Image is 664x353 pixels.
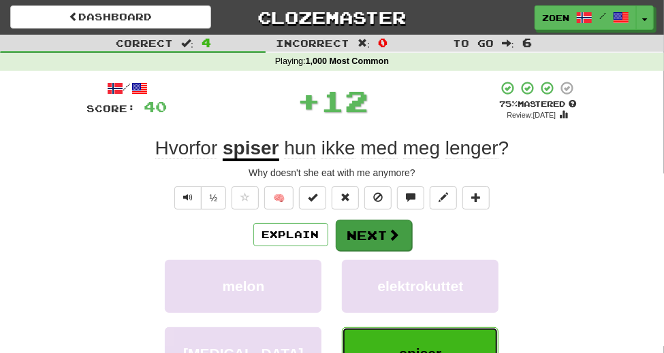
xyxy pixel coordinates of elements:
strong: 1,000 Most Common [306,56,389,66]
span: 12 [321,84,368,118]
span: melon [223,278,265,294]
span: ? [279,137,509,159]
span: 75 % [499,99,518,108]
span: Score: [87,103,136,114]
span: : [358,38,370,48]
button: Next [336,220,412,251]
div: Mastered [499,99,578,110]
span: 40 [144,98,168,115]
button: Edit sentence (alt+d) [430,186,457,209]
a: Dashboard [10,5,211,29]
span: ikke [321,137,355,159]
button: ½ [201,186,227,209]
span: 0 [378,35,388,49]
button: Favorite sentence (alt+f) [232,186,259,209]
span: To go [453,37,494,49]
span: med [361,137,398,159]
button: Reset to 0% Mastered (alt+r) [332,186,359,209]
a: Clozemaster [232,5,432,29]
span: : [502,38,514,48]
span: 6 [522,35,532,49]
button: elektrokuttet [342,260,499,313]
button: Discuss sentence (alt+u) [397,186,424,209]
div: Text-to-speech controls [172,186,227,209]
button: Set this sentence to 100% Mastered (alt+m) [299,186,326,209]
button: Explain [253,223,328,246]
span: lenger [445,137,499,159]
span: Incorrect [276,37,350,49]
button: 🧠 [264,186,294,209]
button: Play sentence audio (ctl+space) [174,186,202,209]
span: + [297,80,321,121]
u: spiser [223,137,279,161]
button: Add to collection (alt+a) [462,186,490,209]
span: : [181,38,193,48]
div: / [87,80,168,97]
span: hun [284,137,316,159]
span: Hvorfor [155,137,218,159]
div: Why doesn't she eat with me anymore? [87,166,578,180]
span: meg [403,137,440,159]
span: elektrokuttet [377,278,463,294]
span: zoen [542,12,569,24]
button: melon [165,260,321,313]
a: zoen / [535,5,637,30]
span: 4 [202,35,211,49]
button: Ignore sentence (alt+i) [364,186,392,209]
small: Review: [DATE] [507,111,556,119]
span: Correct [116,37,173,49]
span: / [599,11,606,20]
